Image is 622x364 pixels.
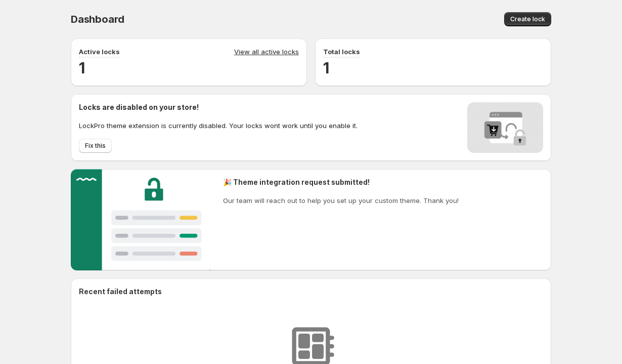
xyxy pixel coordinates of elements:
button: Fix this [79,139,112,153]
p: Our team will reach out to help you set up your custom theme. Thank you! [223,195,459,206]
span: Fix this [85,142,106,150]
h2: 🎉 Theme integration request submitted! [223,177,459,187]
img: Locks disabled [467,102,543,153]
h2: Locks are disabled on your store! [79,102,358,112]
h2: Recent failed attempts [79,287,162,297]
span: Create lock [510,15,545,23]
span: Dashboard [71,13,124,25]
p: LockPro theme extension is currently disabled. Your locks wont work until you enable it. [79,120,358,131]
p: Active locks [79,47,120,57]
h2: 1 [323,58,543,78]
a: View all active locks [234,47,299,58]
img: Customer support [71,169,211,270]
h2: 1 [79,58,299,78]
button: Create lock [504,12,551,26]
p: Total locks [323,47,360,57]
